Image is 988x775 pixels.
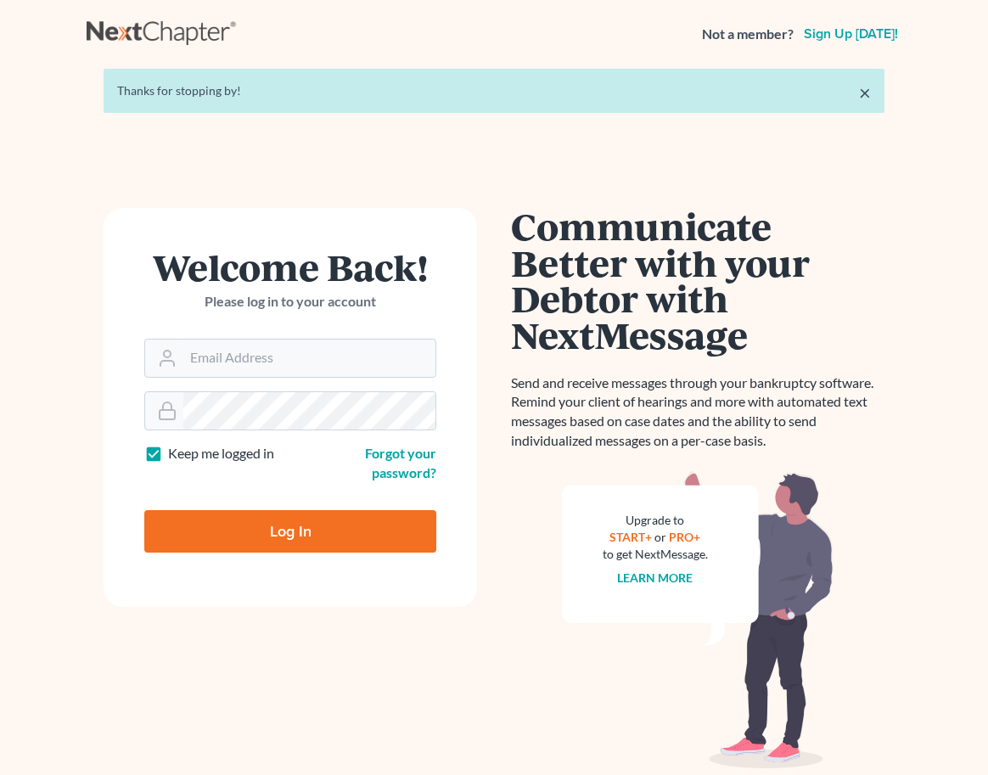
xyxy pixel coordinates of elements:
p: Send and receive messages through your bankruptcy software. Remind your client of hearings and mo... [511,373,884,451]
h1: Communicate Better with your Debtor with NextMessage [511,208,884,353]
a: × [859,82,871,103]
label: Keep me logged in [168,444,274,463]
strong: Not a member? [702,25,794,44]
a: Learn more [618,570,693,585]
div: Upgrade to [603,512,708,529]
input: Email Address [183,340,435,377]
a: START+ [610,530,653,544]
a: Forgot your password? [365,445,436,480]
span: or [655,530,667,544]
input: Log In [144,510,436,553]
div: Thanks for stopping by! [117,82,871,99]
a: Sign up [DATE]! [800,27,901,41]
img: nextmessage_bg-59042aed3d76b12b5cd301f8e5b87938c9018125f34e5fa2b7a6b67550977c72.svg [562,471,834,768]
div: to get NextMessage. [603,546,708,563]
p: Please log in to your account [144,292,436,312]
h1: Welcome Back! [144,249,436,285]
a: PRO+ [670,530,701,544]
